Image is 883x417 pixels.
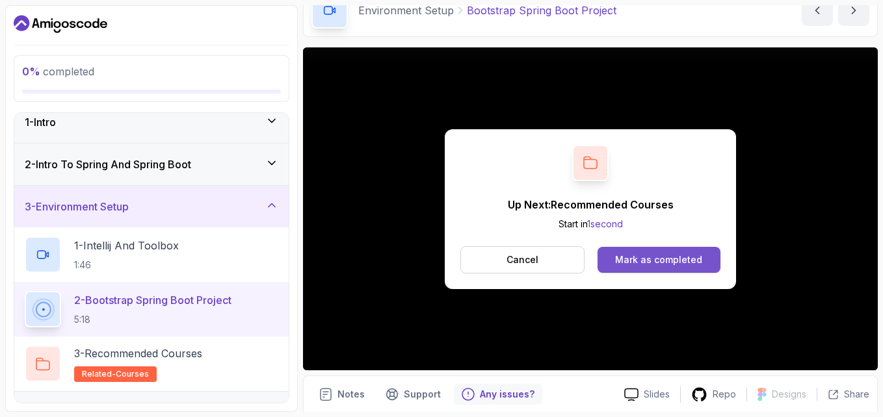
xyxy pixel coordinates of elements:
[644,388,670,401] p: Slides
[844,388,869,401] p: Share
[508,197,674,212] p: Up Next: Recommended Courses
[713,388,736,401] p: Repo
[337,388,365,401] p: Notes
[14,101,289,143] button: 1-Intro
[22,65,94,78] span: completed
[14,14,107,34] a: Dashboard
[25,199,129,214] h3: 3 - Environment Setup
[614,388,680,401] a: Slides
[74,346,202,361] p: 3 - Recommended Courses
[460,246,585,273] button: Cancel
[467,3,616,18] p: Bootstrap Spring Boot Project
[25,157,191,172] h3: 2 - Intro To Spring And Spring Boot
[303,47,878,370] iframe: 2 - Bootstrap Spring Boot Project
[74,292,231,308] p: 2 - Bootstrap Spring Boot Project
[25,114,56,130] h3: 1 - Intro
[74,259,179,272] p: 1:46
[615,253,702,266] div: Mark as completed
[817,388,869,401] button: Share
[358,3,454,18] p: Environment Setup
[311,384,373,405] button: notes button
[25,236,278,273] button: 1-Intellij And Toolbox1:46
[454,384,542,405] button: Feedback button
[14,186,289,227] button: 3-Environment Setup
[507,253,538,266] p: Cancel
[74,238,179,253] p: 1 - Intellij And Toolbox
[681,386,746,403] a: Repo
[378,384,449,405] button: Support button
[587,218,623,229] span: 1 second
[22,65,40,78] span: 0 %
[508,218,674,231] p: Start in
[25,346,278,382] button: 3-Recommended Coursesrelated-courses
[404,388,441,401] p: Support
[74,313,231,326] p: 5:18
[772,388,806,401] p: Designs
[82,369,149,379] span: related-courses
[14,144,289,185] button: 2-Intro To Spring And Spring Boot
[598,247,720,273] button: Mark as completed
[25,291,278,327] button: 2-Bootstrap Spring Boot Project5:18
[480,388,534,401] p: Any issues?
